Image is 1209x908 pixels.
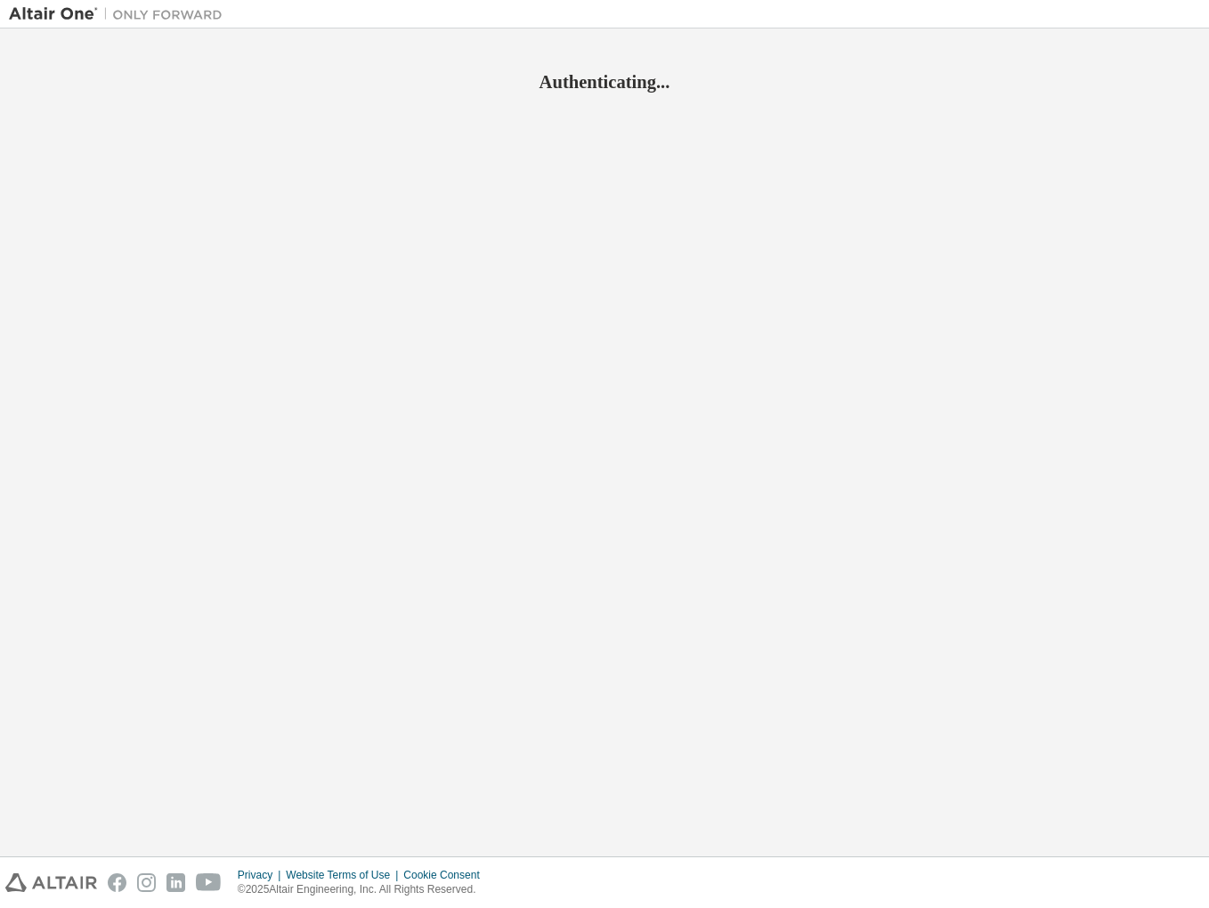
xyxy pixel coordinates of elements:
img: altair_logo.svg [5,873,97,892]
div: Website Terms of Use [286,868,403,882]
p: © 2025 Altair Engineering, Inc. All Rights Reserved. [238,882,491,897]
img: youtube.svg [196,873,222,892]
h2: Authenticating... [9,70,1200,93]
img: linkedin.svg [166,873,185,892]
img: facebook.svg [108,873,126,892]
img: instagram.svg [137,873,156,892]
div: Privacy [238,868,286,882]
img: Altair One [9,5,231,23]
div: Cookie Consent [403,868,490,882]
